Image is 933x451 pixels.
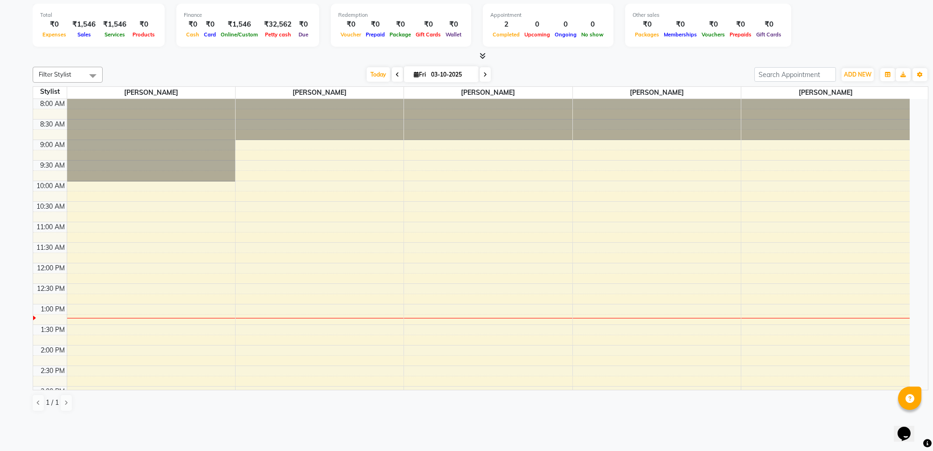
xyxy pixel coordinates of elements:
[579,19,606,30] div: 0
[443,19,464,30] div: ₹0
[428,68,475,82] input: 2025-10-03
[260,19,295,30] div: ₹32,562
[754,31,784,38] span: Gift Cards
[894,414,924,442] iframe: chat widget
[38,120,67,129] div: 8:30 AM
[184,11,312,19] div: Finance
[263,31,293,38] span: Petty cash
[184,19,202,30] div: ₹0
[573,87,741,99] span: [PERSON_NAME]
[33,87,67,97] div: Stylist
[35,181,67,191] div: 10:00 AM
[218,19,260,30] div: ₹1,546
[552,31,579,38] span: Ongoing
[579,31,606,38] span: No show
[661,31,699,38] span: Memberships
[202,31,218,38] span: Card
[295,19,312,30] div: ₹0
[413,19,443,30] div: ₹0
[699,31,727,38] span: Vouchers
[236,87,404,99] span: [PERSON_NAME]
[40,19,69,30] div: ₹0
[490,31,522,38] span: Completed
[38,161,67,170] div: 9:30 AM
[99,19,130,30] div: ₹1,546
[40,31,69,38] span: Expenses
[633,19,661,30] div: ₹0
[367,67,390,82] span: Today
[490,19,522,30] div: 2
[754,67,836,82] input: Search Appointment
[727,31,754,38] span: Prepaids
[387,19,413,30] div: ₹0
[130,31,157,38] span: Products
[40,11,157,19] div: Total
[67,87,235,99] span: [PERSON_NAME]
[202,19,218,30] div: ₹0
[130,19,157,30] div: ₹0
[39,70,71,78] span: Filter Stylist
[754,19,784,30] div: ₹0
[46,398,59,408] span: 1 / 1
[338,19,363,30] div: ₹0
[218,31,260,38] span: Online/Custom
[699,19,727,30] div: ₹0
[338,31,363,38] span: Voucher
[39,304,67,314] div: 1:00 PM
[413,31,443,38] span: Gift Cards
[844,71,871,78] span: ADD NEW
[741,87,910,99] span: [PERSON_NAME]
[35,243,67,253] div: 11:30 AM
[296,31,311,38] span: Due
[387,31,413,38] span: Package
[490,11,606,19] div: Appointment
[39,345,67,355] div: 2:00 PM
[38,99,67,109] div: 8:00 AM
[363,31,387,38] span: Prepaid
[522,31,552,38] span: Upcoming
[69,19,99,30] div: ₹1,546
[404,87,572,99] span: [PERSON_NAME]
[35,263,67,273] div: 12:00 PM
[35,222,67,232] div: 11:00 AM
[633,31,661,38] span: Packages
[102,31,127,38] span: Services
[39,366,67,376] div: 2:30 PM
[661,19,699,30] div: ₹0
[35,284,67,294] div: 12:30 PM
[633,11,784,19] div: Other sales
[727,19,754,30] div: ₹0
[38,140,67,150] div: 9:00 AM
[363,19,387,30] div: ₹0
[411,71,428,78] span: Fri
[75,31,93,38] span: Sales
[184,31,202,38] span: Cash
[842,68,874,81] button: ADD NEW
[39,325,67,335] div: 1:30 PM
[35,202,67,211] div: 10:30 AM
[338,11,464,19] div: Redemption
[39,387,67,396] div: 3:00 PM
[552,19,579,30] div: 0
[443,31,464,38] span: Wallet
[522,19,552,30] div: 0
